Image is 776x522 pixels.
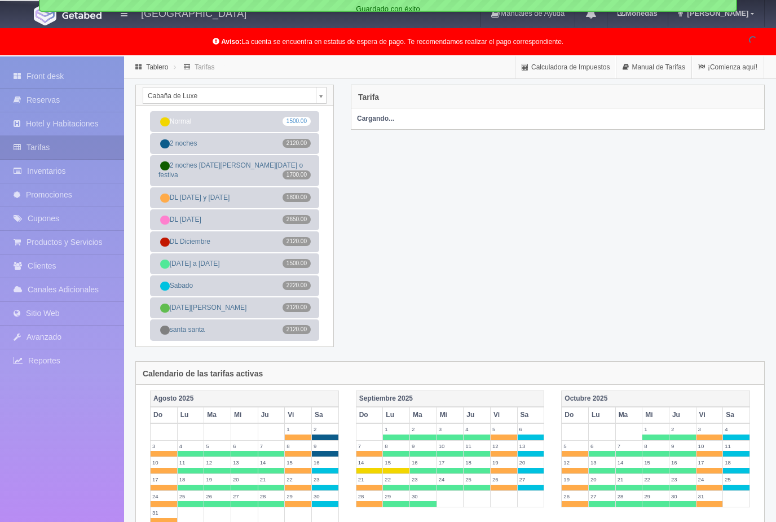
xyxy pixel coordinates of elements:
label: 3 [151,441,177,451]
label: 20 [231,474,258,485]
label: 10 [151,457,177,468]
span: 2120.00 [283,139,311,148]
label: 29 [642,491,669,502]
label: 27 [589,491,615,502]
span: 2220.00 [283,281,311,290]
label: 2 [312,424,338,435]
label: 4 [723,424,749,435]
label: 10 [437,441,464,451]
label: 13 [231,457,258,468]
label: 28 [356,491,383,502]
label: 5 [491,424,517,435]
span: 1800.00 [283,193,311,202]
span: 2120.00 [283,325,311,334]
label: 29 [285,491,311,502]
a: Normal1500.00 [150,111,319,132]
label: 23 [312,474,338,485]
label: 26 [562,491,588,502]
a: ¡Comienza aquí! [692,56,764,78]
label: 9 [669,441,696,451]
label: 25 [178,491,204,502]
label: 23 [669,474,696,485]
h4: [GEOGRAPHIC_DATA] [141,6,246,20]
label: 14 [258,457,285,468]
label: 5 [204,441,231,451]
th: Lu [177,407,204,423]
label: 25 [464,474,490,485]
label: 15 [285,457,311,468]
label: 6 [518,424,544,435]
label: 20 [518,457,544,468]
label: 24 [151,491,177,502]
a: santa santa2120.00 [150,319,319,340]
th: Ma [615,407,642,423]
h4: Calendario de las tarifas activas [143,370,263,378]
label: 31 [151,507,177,518]
label: 6 [589,441,615,451]
label: 16 [312,457,338,468]
label: 24 [696,474,723,485]
label: 15 [383,457,409,468]
label: 13 [518,441,544,451]
label: 31 [696,491,723,502]
th: Mi [436,407,464,423]
label: 22 [285,474,311,485]
label: 13 [589,457,615,468]
a: Calculadora de Impuestos [515,56,616,78]
th: Sa [311,407,338,423]
h4: Tarifa [358,93,379,102]
label: 10 [696,441,723,451]
a: Sabado2220.00 [150,275,319,296]
label: 18 [178,474,204,485]
label: 4 [178,441,204,451]
label: 27 [231,491,258,502]
label: 15 [642,457,669,468]
label: 12 [204,457,231,468]
label: 20 [589,474,615,485]
label: 1 [383,424,409,435]
label: 12 [491,441,517,451]
label: 30 [312,491,338,502]
label: 11 [178,457,204,468]
th: Sa [517,407,544,423]
label: 7 [258,441,285,451]
label: 14 [356,457,383,468]
a: Cabaña de Luxe [143,87,327,104]
span: [PERSON_NAME] [684,9,748,17]
th: Octubre 2025 [562,391,750,407]
label: 21 [258,474,285,485]
span: 1500.00 [283,259,311,268]
label: 28 [258,491,285,502]
label: 8 [285,441,311,451]
label: 27 [518,474,544,485]
img: Getabed [34,3,56,25]
th: Lu [588,407,615,423]
th: Vi [696,407,723,423]
label: 28 [616,491,642,502]
a: 2 noches2120.00 [150,133,319,154]
label: 22 [383,474,409,485]
span: 2650.00 [283,215,311,224]
label: 3 [437,424,464,435]
a: DL Diciembre2120.00 [150,231,319,252]
label: 9 [410,441,436,451]
a: [DATE] a [DATE]1500.00 [150,253,319,274]
label: 1 [285,424,311,435]
label: 5 [562,441,588,451]
label: 19 [491,457,517,468]
span: 1700.00 [283,170,311,179]
a: 2 noches [DATE][PERSON_NAME][DATE] o festiva1700.00 [150,155,319,186]
th: Do [356,407,383,423]
label: 18 [723,457,749,468]
a: Tarifas [195,63,214,71]
label: 24 [437,474,464,485]
th: Septiembre 2025 [356,391,544,407]
label: 17 [696,457,723,468]
label: 19 [562,474,588,485]
a: [DATE][PERSON_NAME]2120.00 [150,297,319,318]
th: Lu [383,407,410,423]
label: 4 [464,424,490,435]
span: 2120.00 [283,237,311,246]
label: 11 [464,441,490,451]
label: 21 [356,474,383,485]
